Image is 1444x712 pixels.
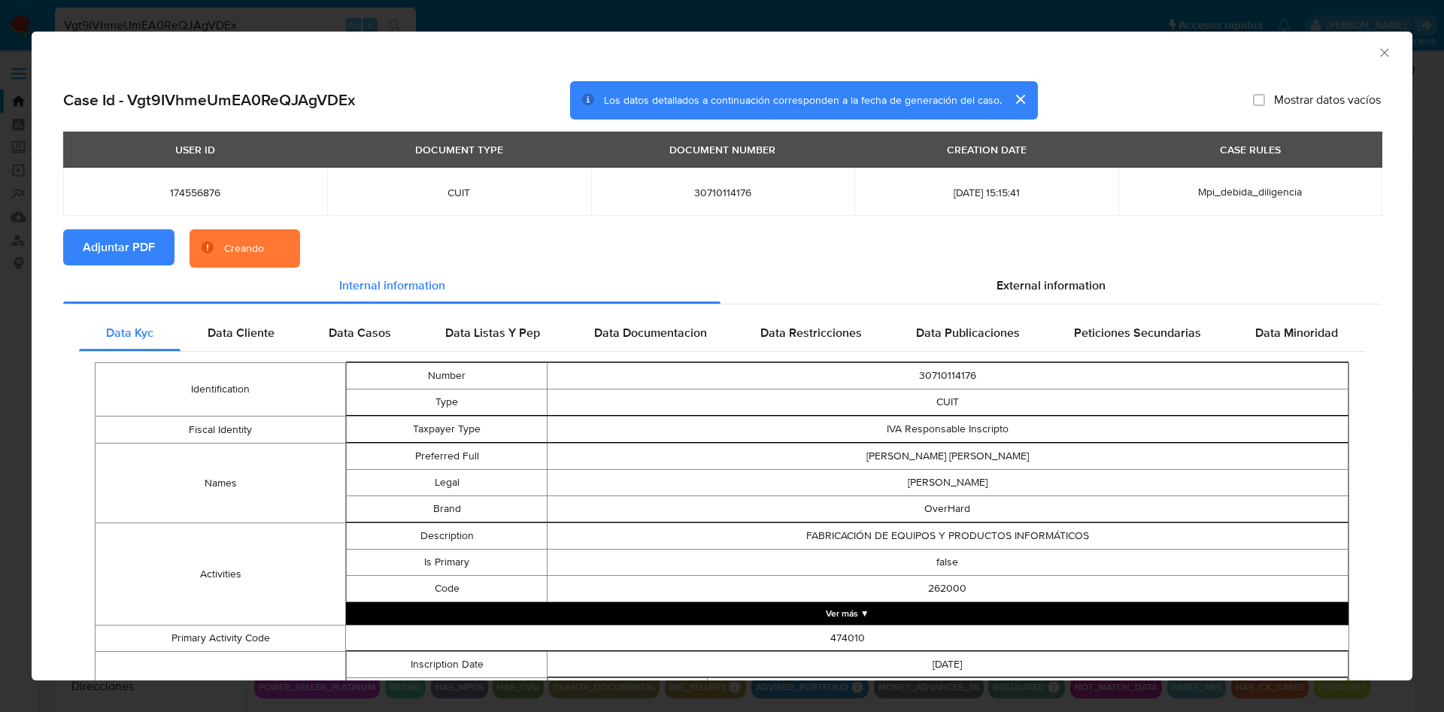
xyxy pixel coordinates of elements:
span: Adjuntar PDF [83,231,155,264]
td: [PERSON_NAME] [547,470,1348,496]
td: Inscription Date [347,652,547,678]
div: DOCUMENT NUMBER [660,137,784,162]
td: Brand [347,496,547,523]
td: IVA Responsable Inscripto [547,417,1348,443]
td: 262000 [547,576,1348,602]
td: Taxpayer Type [347,417,547,443]
td: false [547,550,1348,576]
button: Adjuntar PDF [63,229,174,265]
span: Data Minoridad [1255,324,1338,341]
div: CREATION DATE [938,137,1036,162]
span: Data Documentacion [594,324,707,341]
td: Is Primary [347,550,547,576]
td: FABRICACIÓN DE EQUIPOS Y PRODUCTOS INFORMÁTICOS [547,523,1348,550]
td: CUIT [708,678,1348,704]
td: Fiscal Identity [96,417,346,444]
span: Los datos detallados a continuación corresponden a la fecha de generación del caso. [604,92,1002,108]
span: Mostrar datos vacíos [1274,92,1381,108]
td: Type [347,389,547,416]
span: Data Kyc [106,324,153,341]
button: Expand array [346,602,1348,625]
td: CUIT [547,389,1348,416]
td: Legal [347,470,547,496]
td: 474010 [346,626,1349,652]
td: Activities [96,523,346,626]
span: Data Restricciones [760,324,862,341]
span: 174556876 [81,186,309,199]
td: [DATE] [547,652,1348,678]
td: Type [548,678,708,704]
span: Mpi_debida_diligencia [1198,184,1302,199]
div: closure-recommendation-modal [32,32,1412,680]
span: Data Cliente [208,324,275,341]
span: [DATE] 15:15:41 [872,186,1100,199]
div: Detailed info [63,268,1381,304]
div: Detailed internal info [79,315,1365,351]
span: Data Publicaciones [916,324,1020,341]
input: Mostrar datos vacíos [1253,94,1265,106]
td: Number [347,363,547,389]
button: Cerrar ventana [1377,45,1391,59]
td: OverHard [547,496,1348,523]
h2: Case Id - Vgt9IVhmeUmEA0ReQJAgVDEx [63,90,355,110]
td: Description [347,523,547,550]
span: Internal information [339,277,445,294]
td: [PERSON_NAME] [PERSON_NAME] [547,444,1348,470]
button: cerrar [1002,81,1038,117]
td: Code [347,576,547,602]
div: Creando [224,241,264,256]
td: Names [96,444,346,523]
span: External information [997,277,1106,294]
span: 30710114176 [609,186,837,199]
td: Primary Activity Code [96,626,346,652]
div: CASE RULES [1211,137,1290,162]
td: 30710114176 [547,363,1348,389]
span: CUIT [345,186,573,199]
td: Preferred Full [347,444,547,470]
span: Data Listas Y Pep [445,324,540,341]
span: Peticiones Secundarias [1074,324,1201,341]
td: Identification [96,363,346,417]
div: DOCUMENT TYPE [406,137,512,162]
span: Data Casos [329,324,391,341]
div: USER ID [166,137,224,162]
